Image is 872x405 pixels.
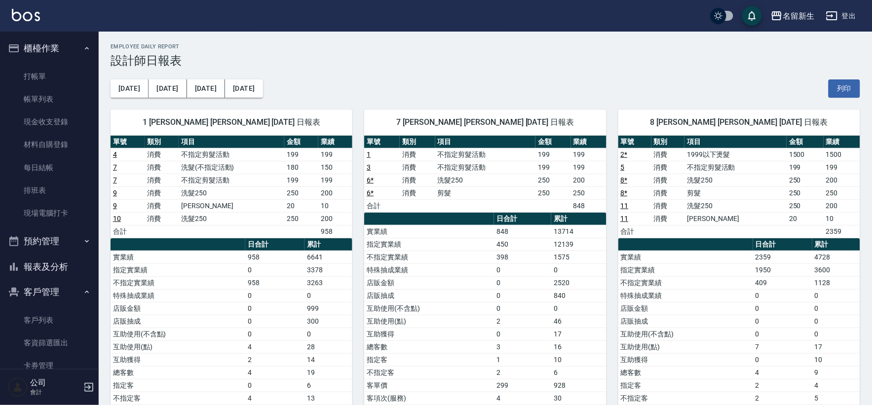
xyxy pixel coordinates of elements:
td: 0 [812,289,860,302]
td: 19 [304,366,352,379]
a: 現場電腦打卡 [4,202,95,224]
button: 預約管理 [4,228,95,254]
td: 合計 [618,225,651,238]
a: 7 [113,176,117,184]
td: 洗髮250 [179,212,284,225]
td: 消費 [651,212,684,225]
td: 13714 [551,225,606,238]
button: 櫃檯作業 [4,36,95,61]
td: 3600 [812,263,860,276]
th: 單號 [364,136,400,148]
td: 0 [753,328,812,340]
td: 不指定剪髮活動 [179,148,284,161]
td: 928 [551,379,606,392]
a: 3 [367,163,371,171]
td: 46 [551,315,606,328]
td: 199 [535,148,571,161]
th: 累計 [812,238,860,251]
td: 3 [494,340,551,353]
td: 30 [551,392,606,405]
span: 8 [PERSON_NAME] [PERSON_NAME] [DATE] 日報表 [630,117,848,127]
a: 每日結帳 [4,156,95,179]
td: 特殊抽成業績 [618,289,753,302]
td: 消費 [400,161,435,174]
td: 250 [571,186,607,199]
td: 店販金額 [618,302,753,315]
td: 0 [245,289,304,302]
td: 0 [245,328,304,340]
td: 指定客 [111,379,245,392]
td: 199 [318,174,352,186]
td: 199 [284,174,318,186]
td: 20 [787,212,823,225]
td: 10 [812,353,860,366]
td: 消費 [651,161,684,174]
td: 消費 [651,174,684,186]
td: 0 [494,302,551,315]
td: 店販抽成 [364,289,494,302]
td: 12139 [551,238,606,251]
td: 180 [284,161,318,174]
table: a dense table [364,136,606,213]
td: 指定客 [618,379,753,392]
td: 店販抽成 [111,315,245,328]
th: 單號 [111,136,145,148]
button: 客戶管理 [4,279,95,305]
p: 會計 [30,388,80,397]
td: 消費 [651,199,684,212]
a: 11 [621,215,629,222]
th: 日合計 [245,238,304,251]
td: 958 [245,276,304,289]
h3: 設計師日報表 [111,54,860,68]
a: 5 [621,163,625,171]
td: 0 [812,302,860,315]
a: 客資篩選匯出 [4,331,95,354]
button: save [742,6,762,26]
td: 2359 [824,225,860,238]
td: 7 [753,340,812,353]
td: 199 [571,161,607,174]
td: 剪髮 [684,186,787,199]
td: 958 [318,225,352,238]
a: 排班表 [4,179,95,202]
td: 28 [304,340,352,353]
td: 洗髮250 [684,174,787,186]
th: 項目 [435,136,536,148]
td: 10 [551,353,606,366]
a: 9 [113,202,117,210]
td: 0 [494,276,551,289]
td: 2359 [753,251,812,263]
td: 200 [318,212,352,225]
td: 不指定實業績 [364,251,494,263]
td: 0 [753,289,812,302]
td: 互助獲得 [618,353,753,366]
td: 0 [494,289,551,302]
td: 0 [551,263,606,276]
td: 4 [494,392,551,405]
th: 項目 [684,136,787,148]
td: 199 [535,161,571,174]
a: 1 [367,150,371,158]
th: 業績 [318,136,352,148]
button: 登出 [822,7,860,25]
img: Person [8,377,28,397]
td: [PERSON_NAME] [179,199,284,212]
td: 13 [304,392,352,405]
span: 7 [PERSON_NAME] [PERSON_NAME] [DATE] 日報表 [376,117,594,127]
td: 不指定剪髮活動 [435,148,536,161]
td: 消費 [145,186,179,199]
td: 0 [245,302,304,315]
td: 消費 [651,186,684,199]
td: 不指定客 [618,392,753,405]
td: 消費 [145,174,179,186]
td: 特殊抽成業績 [364,263,494,276]
table: a dense table [618,136,860,238]
td: 消費 [651,148,684,161]
td: 10 [824,212,860,225]
td: 3378 [304,263,352,276]
td: 0 [494,263,551,276]
table: a dense table [111,136,352,238]
td: 250 [824,186,860,199]
td: 互助使用(點) [111,340,245,353]
a: 現金收支登錄 [4,110,95,133]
